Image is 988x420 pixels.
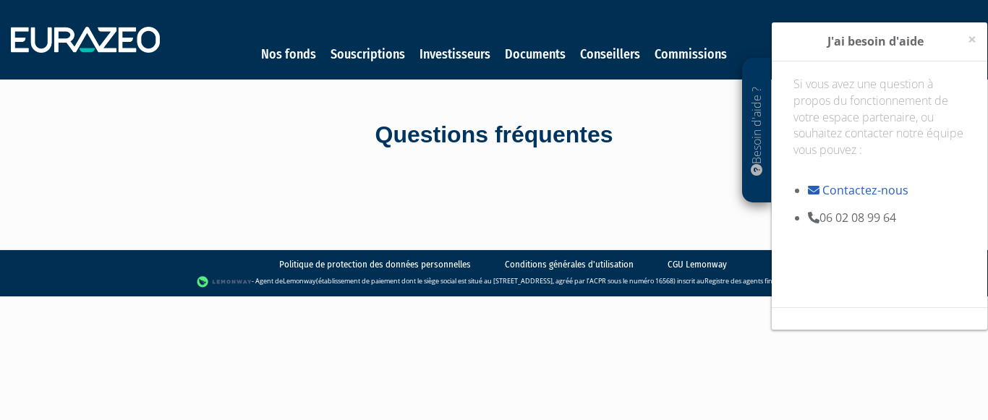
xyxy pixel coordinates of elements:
[505,258,634,272] a: Conditions générales d'utilisation
[772,22,987,61] div: J'ai besoin d'aide
[331,44,405,64] a: Souscriptions
[505,44,566,64] a: Documents
[808,210,966,226] li: 06 02 08 99 64
[968,29,976,49] span: ×
[283,276,316,286] a: Lemonway
[197,275,252,289] img: logo-lemonway.png
[668,258,727,272] a: CGU Lemonway
[11,27,160,53] img: 1732889491-logotype_eurazeo_blanc_rvb.png
[793,76,966,175] p: Si vous avez une question à propos du fonctionnement de votre espace partenaire, ou souhaitez con...
[704,276,819,286] a: Registre des agents financiers (Regafi)
[655,44,727,64] a: Commissions
[279,258,471,272] a: Politique de protection des données personnelles
[749,66,765,196] p: Besoin d'aide ?
[261,44,316,64] a: Nos fonds
[14,275,974,289] div: - Agent de (établissement de paiement dont le siège social est situé au [STREET_ADDRESS], agréé p...
[82,119,906,152] div: Questions fréquentes
[580,44,640,64] a: Conseillers
[822,182,908,198] a: Contactez-nous
[420,44,490,64] a: Investisseurs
